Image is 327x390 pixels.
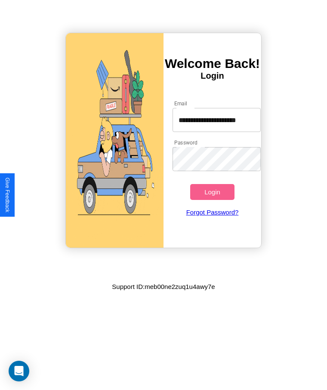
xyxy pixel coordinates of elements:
h3: Welcome Back! [163,56,261,71]
img: gif [66,33,163,248]
div: Open Intercom Messenger [9,361,29,381]
h4: Login [163,71,261,81]
label: Password [174,139,197,146]
label: Email [174,100,188,107]
button: Login [190,184,234,200]
p: Support ID: meb00ne2zuq1u4awy7e [112,281,215,292]
a: Forgot Password? [168,200,256,224]
div: Give Feedback [4,178,10,212]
